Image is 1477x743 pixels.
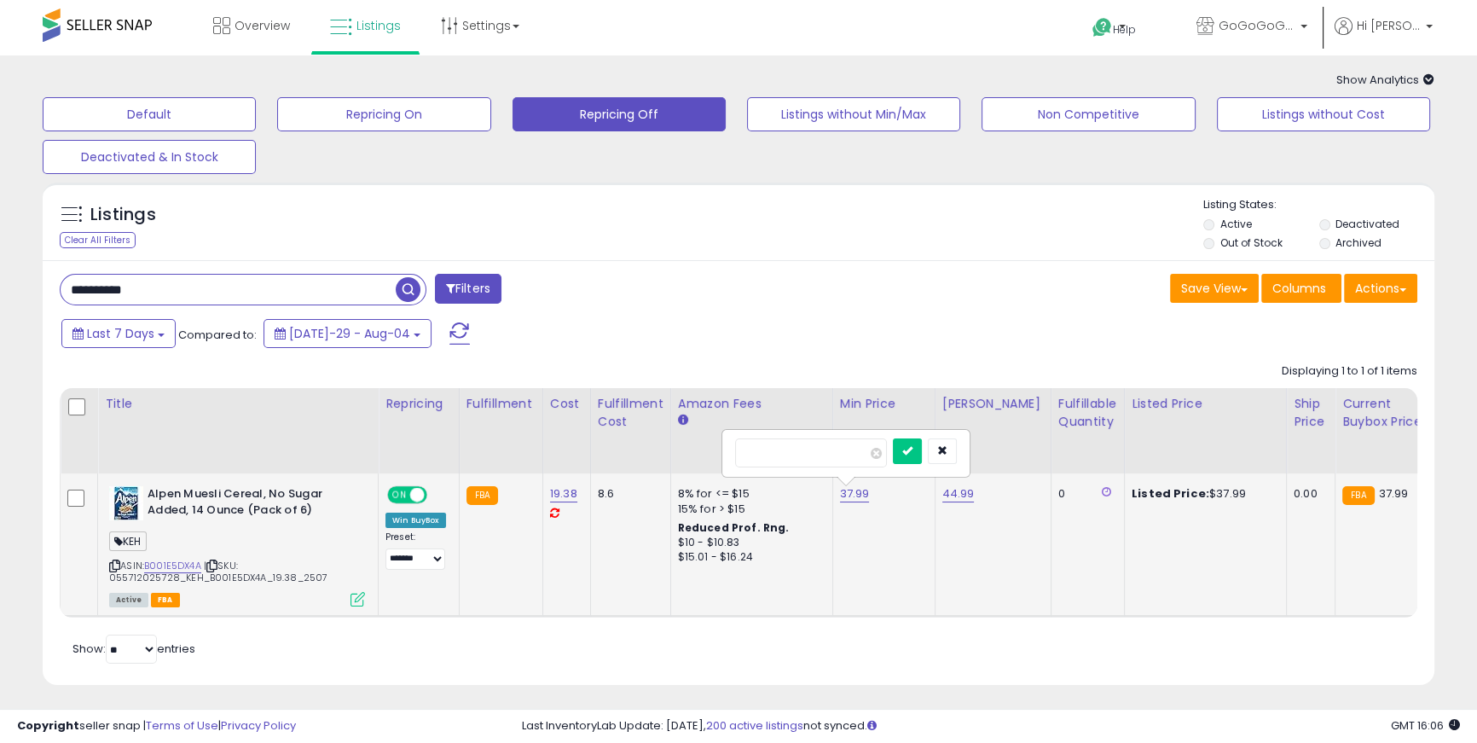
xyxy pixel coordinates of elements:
a: 44.99 [942,485,975,502]
small: FBA [466,486,498,505]
div: 0.00 [1294,486,1322,502]
div: Amazon Fees [678,395,825,413]
div: $15.01 - $16.24 [678,550,820,565]
a: Privacy Policy [221,717,296,734]
a: B001E5DX4A [144,559,201,573]
button: Filters [435,274,501,304]
span: GoGoGoGoneLLC [1219,17,1295,34]
div: ASIN: [109,486,365,605]
span: Compared to: [178,327,257,343]
button: Default [43,97,256,131]
span: Listings [356,17,401,34]
button: Repricing On [277,97,490,131]
label: Deactivated [1335,217,1399,231]
div: [PERSON_NAME] [942,395,1044,413]
label: Out of Stock [1219,235,1282,250]
span: ON [389,488,410,502]
div: Current Buybox Price [1342,395,1430,431]
button: Columns [1261,274,1341,303]
a: Hi [PERSON_NAME] [1335,17,1433,55]
span: [DATE]-29 - Aug-04 [289,325,410,342]
small: Amazon Fees. [678,413,688,428]
span: Hi [PERSON_NAME] [1357,17,1421,34]
span: Columns [1272,280,1326,297]
button: Deactivated & In Stock [43,140,256,174]
img: 51P5yzRbX8L._SL40_.jpg [109,486,143,520]
div: Preset: [385,531,446,570]
div: $37.99 [1132,486,1273,502]
span: FBA [151,593,180,607]
a: Help [1079,4,1169,55]
div: Min Price [840,395,928,413]
span: Overview [235,17,290,34]
span: 2025-08-12 16:06 GMT [1391,717,1460,734]
span: OFF [425,488,452,502]
div: Clear All Filters [60,232,136,248]
b: Listed Price: [1132,485,1209,502]
span: All listings currently available for purchase on Amazon [109,593,148,607]
div: Fulfillment [466,395,536,413]
i: Get Help [1092,17,1113,38]
div: Cost [550,395,583,413]
div: seller snap | | [17,718,296,734]
a: 200 active listings [706,717,803,734]
button: Non Competitive [982,97,1195,131]
div: 8% for <= $15 [678,486,820,502]
a: 37.99 [840,485,870,502]
button: Last 7 Days [61,319,176,348]
div: Ship Price [1294,395,1328,431]
a: 19.38 [550,485,577,502]
span: | SKU: 055712025728_KEH_B001E5DX4A_19.38_2507 [109,559,327,584]
p: Listing States: [1203,197,1434,213]
button: Save View [1170,274,1259,303]
span: Show Analytics [1336,72,1434,88]
label: Archived [1335,235,1381,250]
b: Reduced Prof. Rng. [678,520,790,535]
div: Repricing [385,395,452,413]
span: 37.99 [1379,485,1409,502]
div: $10 - $10.83 [678,536,820,550]
a: Terms of Use [146,717,218,734]
div: Fulfillable Quantity [1058,395,1117,431]
div: Listed Price [1132,395,1279,413]
div: Displaying 1 to 1 of 1 items [1282,363,1417,380]
span: KEH [109,531,147,551]
div: 15% for > $15 [678,502,820,517]
span: Show: entries [72,641,195,657]
button: Listings without Cost [1217,97,1430,131]
div: 8.6 [598,486,657,502]
h5: Listings [90,203,156,227]
div: 0 [1058,486,1111,502]
button: [DATE]-29 - Aug-04 [264,319,432,348]
span: Last 7 Days [87,325,154,342]
label: Active [1219,217,1251,231]
button: Repricing Off [513,97,726,131]
b: Alpen Muesli Cereal, No Sugar Added, 14 Ounce (Pack of 6) [148,486,355,522]
div: Last InventoryLab Update: [DATE], not synced. [522,718,1460,734]
div: Title [105,395,371,413]
small: FBA [1342,486,1374,505]
button: Listings without Min/Max [747,97,960,131]
span: Help [1113,22,1136,37]
button: Actions [1344,274,1417,303]
div: Fulfillment Cost [598,395,663,431]
strong: Copyright [17,717,79,734]
div: Win BuyBox [385,513,446,528]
